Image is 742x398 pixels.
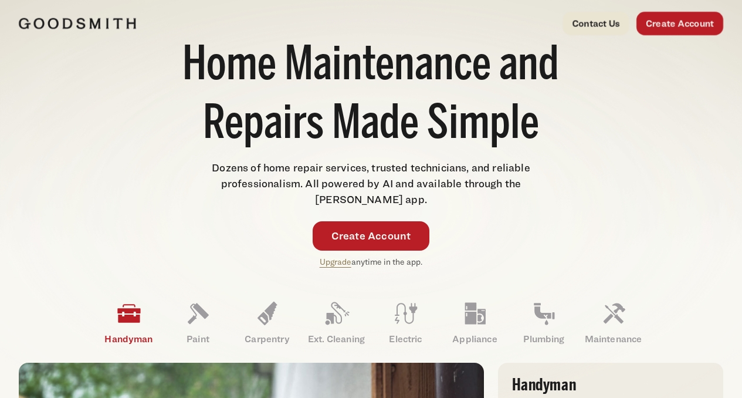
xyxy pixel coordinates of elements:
a: Paint [164,292,233,353]
a: Create Account [636,12,723,35]
p: Paint [164,332,233,346]
a: Handyman [94,292,164,353]
p: Appliance [441,332,510,346]
a: Maintenance [579,292,648,353]
a: Ext. Cleaning [302,292,371,353]
a: Plumbing [510,292,579,353]
a: Carpentry [233,292,302,353]
p: Carpentry [233,332,302,346]
p: Electric [371,332,441,346]
a: Upgrade [320,257,351,267]
p: Plumbing [510,332,579,346]
a: Electric [371,292,441,353]
p: Maintenance [579,332,648,346]
p: anytime in the app. [320,255,423,269]
a: Create Account [313,221,430,251]
h3: Handyman [512,377,709,393]
p: Ext. Cleaning [302,332,371,346]
a: Contact Us [563,12,629,35]
a: Appliance [441,292,510,353]
p: Handyman [94,332,164,346]
span: Dozens of home repair services, trusted technicians, and reliable professionalism. All powered by... [212,161,530,205]
h1: Home Maintenance and Repairs Made Simple [136,38,606,155]
img: Goodsmith [19,18,136,29]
